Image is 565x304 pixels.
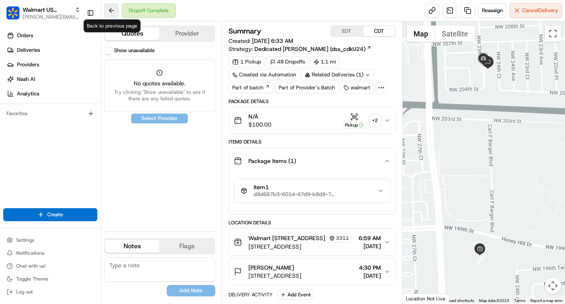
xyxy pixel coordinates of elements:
[403,293,449,304] div: Location Not Live
[105,240,160,253] button: Notes
[481,56,494,69] div: 34
[229,56,265,68] div: 1 Pickup
[109,79,210,87] span: No quotes available.
[475,51,491,67] div: 33
[435,25,475,42] button: Show satellite imagery
[68,118,75,125] div: 💻
[267,56,309,68] div: 48 Dropoffs
[137,80,147,89] button: Start new chat
[229,82,273,93] a: Part of batch
[17,46,40,54] span: Deliveries
[3,273,97,285] button: Toggle Theme
[3,3,84,23] button: Walmart US CorporateWalmart US Corporate[PERSON_NAME][EMAIL_ADDRESS][DOMAIN_NAME]
[8,32,147,45] p: Welcome 👋
[17,32,33,39] span: Orders
[510,3,562,18] button: CancelDelivery
[359,234,381,242] span: 6:59 AM
[3,247,97,259] button: Notifications
[229,98,396,105] div: Package Details
[407,25,435,42] button: Show street map
[80,137,98,143] span: Pylon
[248,264,294,272] span: [PERSON_NAME]
[16,117,62,125] span: Knowledge Base
[17,61,39,68] span: Providers
[3,73,101,86] a: Nash AI
[252,37,293,44] span: [DATE] 6:33 AM
[84,19,141,32] div: Back to previous page
[439,298,474,304] button: Keyboard shortcuts
[3,107,97,120] div: Favorites
[342,122,366,129] div: Pickup
[105,27,160,40] button: Quotes
[336,235,349,241] span: 3311
[310,56,340,68] div: 1.1 mi
[47,211,63,218] span: Create
[8,77,23,92] img: 1736555255976-a54dd68f-1ca7-489b-9aae-adbdc363a1c4
[6,6,19,19] img: Walmart US Corporate
[3,286,97,298] button: Log out
[405,293,431,304] a: Open this area in Google Maps (opens a new window)
[27,77,132,85] div: Start new chat
[3,87,101,100] a: Analytics
[5,114,65,129] a: 📗Knowledge Base
[23,14,80,20] button: [PERSON_NAME][EMAIL_ADDRESS][DOMAIN_NAME]
[229,37,293,45] span: Created:
[234,179,390,203] button: Item1d8d687b3-6014-47d9-b8d8-70713c1e8b35
[254,45,365,53] span: Dedicated [PERSON_NAME] (dss_cdkU24)
[109,89,210,102] span: Try clicking "Show unavailable" to see if there are any failed quotes.
[16,276,48,282] span: Toggle Theme
[229,108,395,133] button: N/A$100.00Pickup+2
[229,139,396,145] div: Items Details
[229,291,273,298] div: Delivery Activity
[359,264,381,272] span: 4:30 PM
[277,290,313,300] button: Add Event
[57,137,98,143] a: Powered byPylon
[363,26,395,36] button: CDT
[65,114,133,129] a: 💻API Documentation
[359,242,381,250] span: [DATE]
[370,115,381,126] div: + 2
[359,272,381,280] span: [DATE]
[3,234,97,246] button: Settings
[229,229,395,255] button: Walmart [STREET_ADDRESS]3311[STREET_ADDRESS]6:59 AM[DATE]
[3,44,101,57] a: Deliveries
[479,298,509,303] span: Map data ©2025
[482,7,503,14] span: Reassign
[17,76,35,83] span: Nash AI
[229,259,395,285] button: [PERSON_NAME][STREET_ADDRESS]4:30 PM[DATE]
[479,64,488,73] div: 32
[342,113,381,129] button: Pickup+2
[248,157,296,165] span: Package Items ( 1 )
[114,47,155,54] label: Show unavailable
[27,85,102,92] div: We're available if you need us!
[16,250,44,256] span: Notifications
[21,52,133,61] input: Clear
[545,278,561,294] button: Map camera controls
[17,90,39,97] span: Analytics
[248,272,301,280] span: [STREET_ADDRESS]
[340,82,374,93] div: walmart
[475,255,484,264] div: 1
[160,27,214,40] button: Provider
[16,289,33,295] span: Log out
[254,45,372,53] a: Dedicated [PERSON_NAME] (dss_cdkU24)
[514,298,525,303] a: Terms (opens in new tab)
[229,174,395,214] div: Package Items (1)
[248,112,271,120] span: N/A
[3,58,101,71] a: Providers
[405,293,431,304] img: Google
[248,120,271,129] span: $100.00
[8,8,24,24] img: Nash
[545,25,561,42] button: Toggle fullscreen view
[23,6,71,14] button: Walmart US Corporate
[522,7,558,14] span: Cancel Delivery
[16,237,34,243] span: Settings
[248,234,325,242] span: Walmart [STREET_ADDRESS]
[16,263,46,269] span: Chat with us!
[8,118,15,125] div: 📗
[229,45,372,53] div: Strategy:
[229,69,300,80] div: Created via Automation
[478,3,506,18] button: Reassign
